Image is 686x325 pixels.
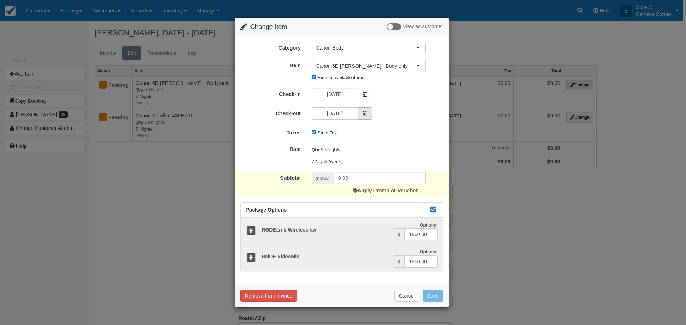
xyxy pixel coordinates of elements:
[398,259,400,264] small: $
[328,159,342,164] em: (week)
[256,254,393,259] h5: RØDE VideoMic
[235,143,306,153] label: Rate
[420,223,438,228] strong: Optional
[394,290,419,302] button: Cancel
[235,42,306,52] label: Category
[316,44,416,51] span: Canon Body
[235,59,306,69] label: Item
[420,249,438,254] strong: Optional
[235,127,306,137] label: Taxes
[353,188,418,193] a: Apply Promo or Voucher
[403,24,443,30] span: View as customer
[316,176,329,181] small: $ USD
[398,232,400,237] small: $
[256,227,393,233] h5: RØDELink Wireless lav
[316,62,416,70] span: Canon 6D [PERSON_NAME] - Body only
[312,60,426,72] button: Canon 6D [PERSON_NAME] - Body only
[235,107,306,117] label: Check-out
[241,218,443,245] a: RØDELink Wireless lav Optional $
[318,130,337,136] label: State Tax
[240,290,297,302] button: Remove from Invoice
[235,88,306,98] label: Check-in
[312,42,426,54] button: Canon Body
[246,207,287,213] span: Package Options
[250,23,287,30] span: Change Item
[241,244,443,271] a: RØDE VideoMic Optional $
[312,147,321,152] strong: Qty
[423,290,443,302] button: Save
[235,172,306,182] label: Subtotal
[318,75,364,80] label: Hide unavailable items
[306,144,449,167] div: 59 Nights 7 Nights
